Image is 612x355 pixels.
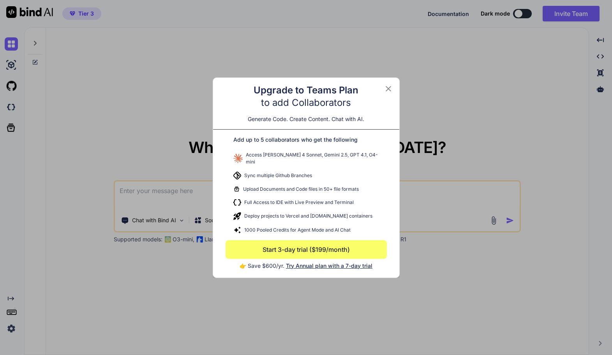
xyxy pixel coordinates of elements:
div: Deploy projects to Vercel and [DOMAIN_NAME] containers [226,209,387,223]
p: to add Collaborators [261,97,351,109]
h2: Upgrade to Teams Plan [254,84,358,97]
div: 1000 Pooled Credits for Agent Mode and AI Chat [226,223,387,237]
p: Generate Code. Create Content. Chat with AI. [248,115,364,123]
div: Upload Documents and Code files in 50+ file formats [226,183,387,196]
div: Add up to 5 collaborators who get the following [226,136,387,148]
div: Access [PERSON_NAME] 4 Sonnet, Gemini 2.5, GPT 4.1, O4-mini [226,148,387,169]
div: Sync multiple Github Branches [226,169,387,183]
p: 👉 Save $600/yr. [226,259,387,270]
button: Start 3-day trial ($199/month) [226,240,387,259]
span: Try Annual plan with a 7-day trial [286,262,372,269]
div: Full Access to IDE with Live Preview and Terminal [226,196,387,209]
